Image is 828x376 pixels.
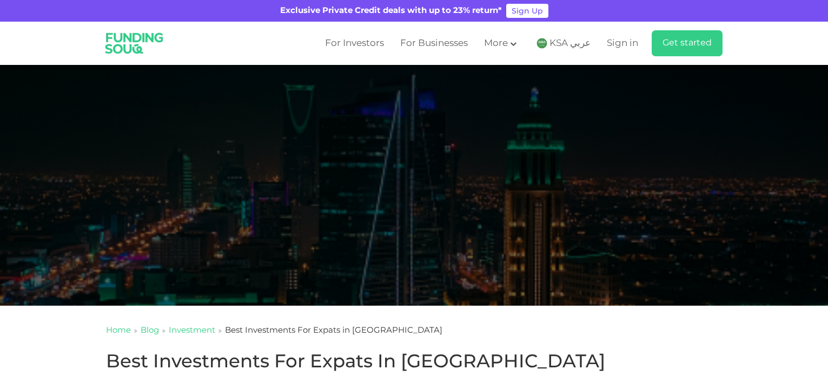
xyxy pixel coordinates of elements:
[322,35,387,52] a: For Investors
[106,327,131,334] a: Home
[280,5,502,17] div: Exclusive Private Credit deals with up to 23% return*
[398,35,471,52] a: For Businesses
[604,35,638,52] a: Sign in
[169,327,215,334] a: Investment
[506,4,548,18] a: Sign Up
[536,38,547,49] img: SA Flag
[607,39,638,48] span: Sign in
[549,37,591,50] span: KSA عربي
[663,39,712,47] span: Get started
[141,327,159,334] a: Blog
[225,325,442,337] div: Best Investments For Expats in [GEOGRAPHIC_DATA]
[484,39,508,48] span: More
[98,24,171,63] img: Logo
